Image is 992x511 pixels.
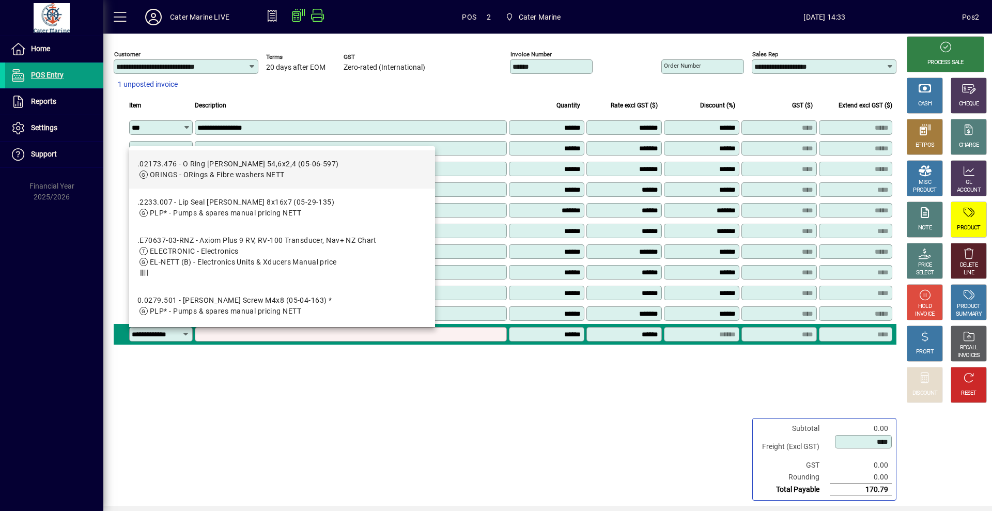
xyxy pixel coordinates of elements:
[150,209,301,217] span: PLP* - Pumps & spares manual pricing NETT
[927,59,964,67] div: PROCESS SALE
[957,224,980,232] div: PRODUCT
[129,189,435,227] mat-option: .2233.007 - Lip Seal Johnson 8x16x7 (05-29-135)
[344,64,425,72] span: Zero-rated (International)
[5,115,103,141] a: Settings
[916,348,934,356] div: PROFIT
[31,71,64,79] span: POS Entry
[962,9,979,25] div: Pos2
[960,261,978,269] div: DELETE
[5,36,103,62] a: Home
[137,159,339,169] div: .02173.476 - O Ring [PERSON_NAME] 54,6x2,4 (05-06-597)
[487,9,491,25] span: 2
[918,303,932,311] div: HOLD
[700,100,735,111] span: Discount (%)
[5,142,103,167] a: Support
[129,100,142,111] span: Item
[150,307,301,315] span: PLP* - Pumps & spares manual pricing NETT
[664,62,701,69] mat-label: Order number
[129,325,435,363] mat-option: 0.2172.142 - O Ring Johnson 90x2,5 (05-06-503)
[916,269,934,277] div: SELECT
[830,484,892,496] td: 170.79
[137,235,377,246] div: .E70637-03-RNZ - Axiom Plus 9 RV, RV-100 Transducer, Nav+ NZ Chart
[519,9,561,25] span: Cater Marine
[31,123,57,132] span: Settings
[918,261,932,269] div: PRICE
[918,100,932,108] div: CASH
[137,295,332,306] div: 0.0279.501 - [PERSON_NAME] Screw M4x8 (05-04-163) *
[830,423,892,435] td: 0.00
[757,484,830,496] td: Total Payable
[757,423,830,435] td: Subtotal
[792,100,813,111] span: GST ($)
[129,150,435,189] mat-option: .02173.476 - O Ring Johnson 54,6x2,4 (05-06-597)
[957,352,980,360] div: INVOICES
[916,142,935,149] div: EFTPOS
[31,44,50,53] span: Home
[918,224,932,232] div: NOTE
[510,51,552,58] mat-label: Invoice number
[266,64,326,72] span: 20 days after EOM
[195,100,226,111] span: Description
[757,471,830,484] td: Rounding
[757,459,830,471] td: GST
[150,258,337,266] span: EL-NETT (B) - Electronics Units & Xducers Manual price
[966,179,972,187] div: GL
[957,303,980,311] div: PRODUCT
[915,311,934,318] div: INVOICE
[956,311,982,318] div: SUMMARY
[129,227,435,287] mat-option: .E70637-03-RNZ - Axiom Plus 9 RV, RV-100 Transducer, Nav+ NZ Chart
[830,471,892,484] td: 0.00
[919,179,931,187] div: MISC
[114,75,182,94] button: 1 unposted invoice
[137,197,334,208] div: .2233.007 - Lip Seal [PERSON_NAME] 8x16x7 (05-29-135)
[129,287,435,325] mat-option: 0.0279.501 - Johnson Screw M4x8 (05-04-163) *
[960,344,978,352] div: RECALL
[959,100,979,108] div: CHEQUE
[114,51,141,58] mat-label: Customer
[5,89,103,115] a: Reports
[913,187,936,194] div: PRODUCT
[752,51,778,58] mat-label: Sales rep
[957,187,981,194] div: ACCOUNT
[31,97,56,105] span: Reports
[839,100,892,111] span: Extend excl GST ($)
[150,247,239,255] span: ELECTRONIC - Electronics
[31,150,57,158] span: Support
[556,100,580,111] span: Quantity
[830,459,892,471] td: 0.00
[137,8,170,26] button: Profile
[687,9,963,25] span: [DATE] 14:33
[757,435,830,459] td: Freight (Excl GST)
[501,8,565,26] span: Cater Marine
[961,390,977,397] div: RESET
[462,9,476,25] span: POS
[118,79,178,90] span: 1 unposted invoice
[344,54,425,60] span: GST
[170,9,229,25] div: Cater Marine LIVE
[611,100,658,111] span: Rate excl GST ($)
[964,269,974,277] div: LINE
[912,390,937,397] div: DISCOUNT
[150,171,285,179] span: ORINGS - ORings & Fibre washers NETT
[959,142,979,149] div: CHARGE
[266,54,328,60] span: Terms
